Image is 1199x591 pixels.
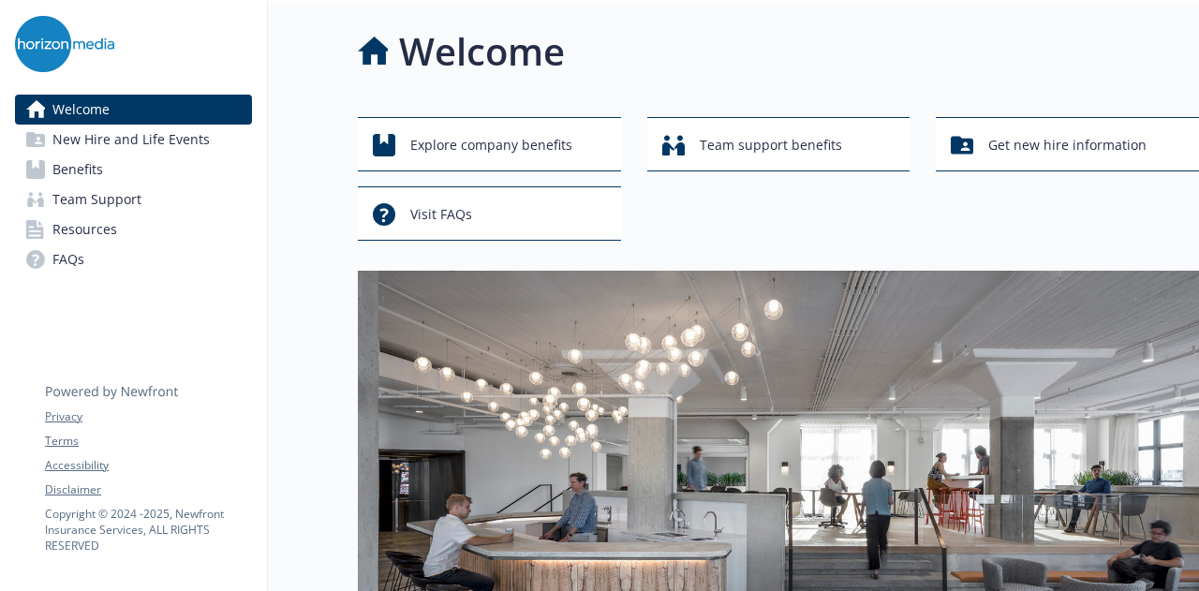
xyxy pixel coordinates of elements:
button: Get new hire information [936,117,1199,171]
h1: Welcome [399,23,565,80]
a: Welcome [15,95,252,125]
span: Explore company benefits [410,127,572,163]
button: Visit FAQs [358,186,621,241]
span: Benefits [52,155,103,185]
span: Resources [52,214,117,244]
a: Disclaimer [45,481,251,498]
span: Welcome [52,95,110,125]
a: FAQs [15,244,252,274]
a: New Hire and Life Events [15,125,252,155]
button: Explore company benefits [358,117,621,171]
a: Resources [15,214,252,244]
span: Team support benefits [700,127,842,163]
span: Get new hire information [988,127,1147,163]
span: New Hire and Life Events [52,125,210,155]
a: Privacy [45,408,251,425]
a: Terms [45,433,251,450]
a: Accessibility [45,457,251,474]
a: Benefits [15,155,252,185]
a: Team Support [15,185,252,214]
span: Team Support [52,185,141,214]
span: FAQs [52,244,84,274]
p: Copyright © 2024 - 2025 , Newfront Insurance Services, ALL RIGHTS RESERVED [45,506,251,554]
span: Visit FAQs [410,197,472,232]
button: Team support benefits [647,117,910,171]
